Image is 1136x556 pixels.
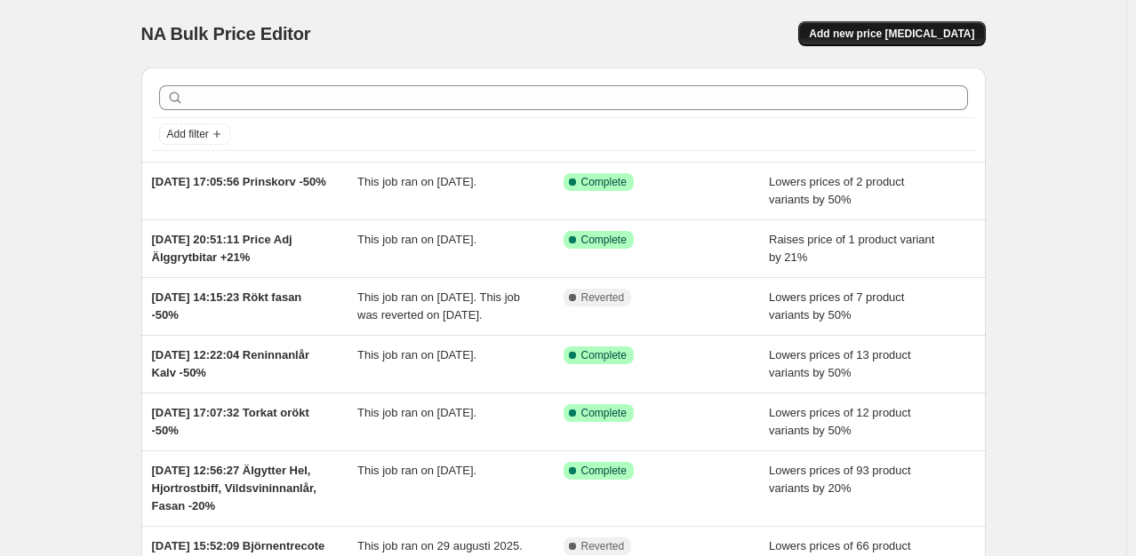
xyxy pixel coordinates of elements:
[581,348,627,362] span: Complete
[152,175,326,188] span: [DATE] 17:05:56 Prinskorv -50%
[581,290,625,305] span: Reverted
[798,21,985,46] button: Add new price [MEDICAL_DATA]
[769,406,911,437] span: Lowers prices of 12 product variants by 50%
[357,406,476,419] span: This job ran on [DATE].
[581,175,627,189] span: Complete
[357,348,476,361] span: This job ran on [DATE].
[152,233,292,264] span: [DATE] 20:51:11 Price Adj Älggrytbitar +21%
[357,175,476,188] span: This job ran on [DATE].
[769,175,904,206] span: Lowers prices of 2 product variants by 50%
[152,406,309,437] span: [DATE] 17:07:32 Torkat orökt -50%
[581,406,627,420] span: Complete
[581,464,627,478] span: Complete
[152,290,302,322] span: [DATE] 14:15:23 Rökt fasan -50%
[159,123,230,145] button: Add filter
[581,233,627,247] span: Complete
[152,464,316,512] span: [DATE] 12:56:27 Älgytter Hel, Hjortrostbiff, Vildsvininnanlår, Fasan -20%
[769,464,911,495] span: Lowers prices of 93 product variants by 20%
[769,233,934,264] span: Raises price of 1 product variant by 21%
[769,348,911,379] span: Lowers prices of 13 product variants by 50%
[357,233,476,246] span: This job ran on [DATE].
[357,290,520,322] span: This job ran on [DATE]. This job was reverted on [DATE].
[769,290,904,322] span: Lowers prices of 7 product variants by 50%
[141,24,311,44] span: NA Bulk Price Editor
[152,348,309,379] span: [DATE] 12:22:04 Reninnanlår Kalv -50%
[809,27,974,41] span: Add new price [MEDICAL_DATA]
[167,127,209,141] span: Add filter
[581,539,625,553] span: Reverted
[357,464,476,477] span: This job ran on [DATE].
